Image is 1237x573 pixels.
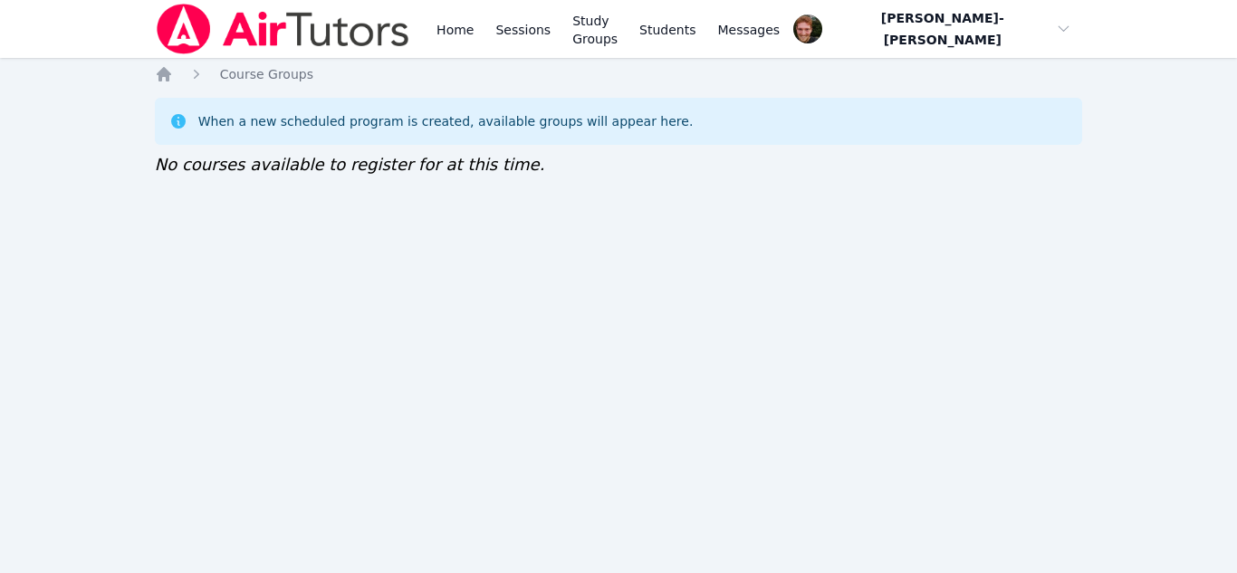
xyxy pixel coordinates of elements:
span: No courses available to register for at this time. [155,155,545,174]
img: Air Tutors [155,4,411,54]
div: When a new scheduled program is created, available groups will appear here. [198,112,694,130]
span: Course Groups [220,67,313,81]
span: Messages [718,21,781,39]
nav: Breadcrumb [155,65,1083,83]
a: Course Groups [220,65,313,83]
